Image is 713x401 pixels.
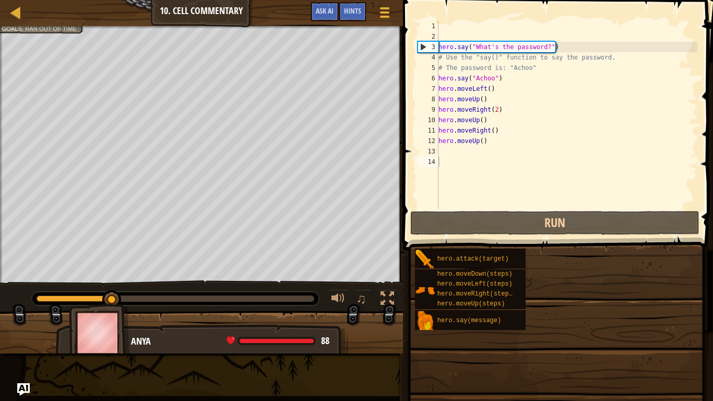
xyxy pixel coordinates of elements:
[415,250,435,269] img: portrait.png
[418,42,438,52] div: 3
[418,94,438,104] div: 8
[415,280,435,300] img: portrait.png
[321,334,329,347] span: 88
[418,84,438,94] div: 7
[227,336,329,346] div: health: 88 / 88
[418,125,438,136] div: 11
[69,304,129,362] img: thang_avatar_frame.png
[418,63,438,73] div: 5
[418,115,438,125] div: 10
[356,291,366,306] span: ♫
[418,52,438,63] div: 4
[418,73,438,84] div: 6
[418,104,438,115] div: 9
[418,31,438,42] div: 2
[372,2,398,27] button: Show game menu
[437,255,509,263] span: hero.attack(target)
[354,289,372,311] button: ♫
[437,280,513,288] span: hero.moveLeft(steps)
[418,157,438,167] div: 14
[410,211,699,235] button: Run
[418,146,438,157] div: 13
[418,21,438,31] div: 1
[437,300,505,308] span: hero.moveUp(steps)
[316,6,334,16] span: Ask AI
[311,2,339,21] button: Ask AI
[437,270,513,278] span: hero.moveDown(steps)
[415,311,435,331] img: portrait.png
[344,6,361,16] span: Hints
[328,289,349,311] button: Adjust volume
[131,335,337,348] div: Anya
[17,383,30,396] button: Ask AI
[418,136,438,146] div: 12
[437,317,501,324] span: hero.say(message)
[437,290,516,298] span: hero.moveRight(steps)
[377,289,398,311] button: Toggle fullscreen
